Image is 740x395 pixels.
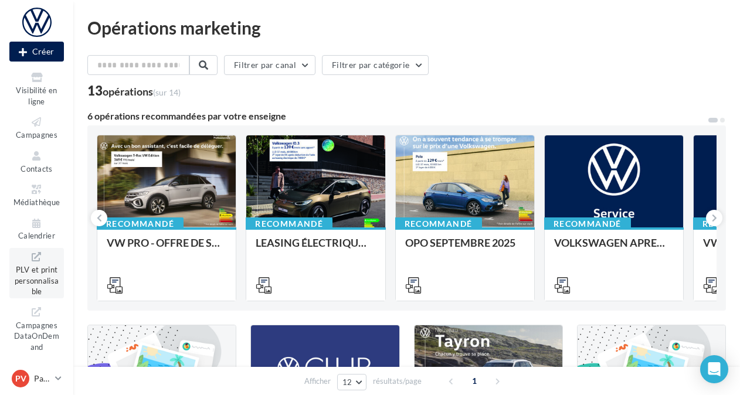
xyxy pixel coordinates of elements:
[16,86,57,106] span: Visibilité en ligne
[9,303,64,354] a: Campagnes DataOnDemand
[337,374,367,390] button: 12
[9,147,64,176] a: Contacts
[16,130,57,139] span: Campagnes
[322,55,429,75] button: Filtrer par catégorie
[9,367,64,390] a: PV Partenaire VW
[256,237,375,260] div: LEASING ÉLECTRIQUE 2025
[103,86,181,97] div: opérations
[34,373,50,384] p: Partenaire VW
[13,197,60,207] span: Médiathèque
[97,217,184,230] div: Recommandé
[342,377,352,387] span: 12
[224,55,315,75] button: Filtrer par canal
[87,19,726,36] div: Opérations marketing
[14,318,59,352] span: Campagnes DataOnDemand
[18,231,55,241] span: Calendrier
[21,164,53,173] span: Contacts
[554,237,674,260] div: VOLKSWAGEN APRES-VENTE
[9,113,64,142] a: Campagnes
[700,355,728,383] div: Open Intercom Messenger
[15,373,26,384] span: PV
[304,376,331,387] span: Afficher
[373,376,422,387] span: résultats/page
[9,248,64,299] a: PLV et print personnalisable
[9,42,64,62] button: Créer
[153,87,181,97] span: (sur 14)
[87,111,707,121] div: 6 opérations recommandées par votre enseigne
[246,217,332,230] div: Recommandé
[9,42,64,62] div: Nouvelle campagne
[465,372,484,390] span: 1
[87,84,181,97] div: 13
[15,263,59,296] span: PLV et print personnalisable
[9,69,64,108] a: Visibilité en ligne
[9,181,64,209] a: Médiathèque
[395,217,482,230] div: Recommandé
[9,214,64,243] a: Calendrier
[107,237,226,260] div: VW PRO - OFFRE DE SEPTEMBRE 25
[544,217,631,230] div: Recommandé
[405,237,525,260] div: OPO SEPTEMBRE 2025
